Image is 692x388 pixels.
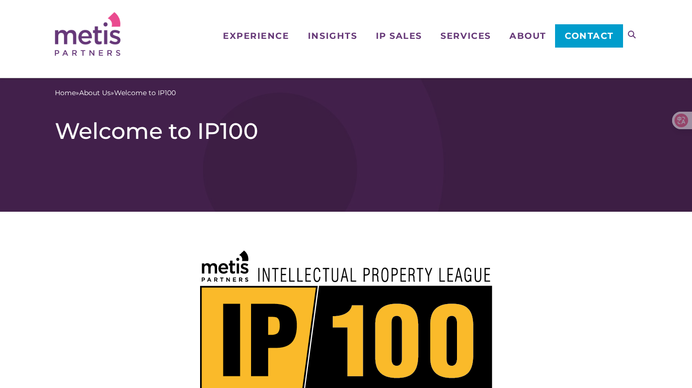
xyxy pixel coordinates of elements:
[440,32,490,40] span: Services
[55,88,76,98] a: Home
[55,12,120,56] img: Metis Partners
[114,88,176,98] span: Welcome to IP100
[308,32,357,40] span: Insights
[55,88,176,98] span: » »
[509,32,546,40] span: About
[223,32,289,40] span: Experience
[376,32,422,40] span: IP Sales
[55,118,638,145] h1: Welcome to IP100
[565,32,614,40] span: Contact
[555,24,623,48] a: Contact
[79,88,111,98] a: About Us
